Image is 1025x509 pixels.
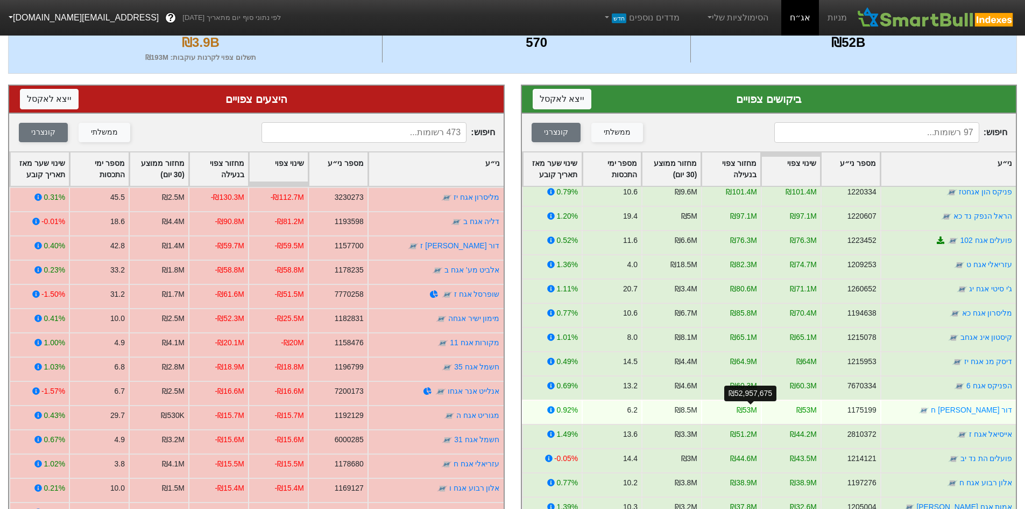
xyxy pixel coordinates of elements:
div: 19.4 [623,211,637,222]
div: -₪15.4M [275,483,304,494]
div: 1192129 [335,410,364,421]
a: דיסק מנ אגח יז [964,357,1012,366]
div: 1260652 [847,283,876,295]
div: Toggle SortBy [821,152,880,186]
div: ₪71.1M [790,283,817,295]
img: tase link [948,454,958,464]
a: אייסיאל אגח ז [969,430,1012,438]
div: 1.11% [556,283,577,295]
div: -₪90.8M [215,216,244,227]
div: -₪18.8M [275,361,304,373]
div: ₪76.3M [790,235,817,246]
div: 6000285 [335,434,364,445]
div: -₪15.4M [215,483,244,494]
a: הסימולציות שלי [701,7,773,29]
div: Toggle SortBy [369,152,504,186]
div: -₪81.2M [275,216,304,227]
img: tase link [957,284,967,295]
div: 1178680 [335,458,364,470]
input: 97 רשומות... [774,122,979,143]
div: ₪8.5M [674,405,697,416]
img: tase link [441,459,452,470]
a: אנלייט אנר אגחו [448,387,500,395]
span: ? [168,11,174,25]
div: 1.02% [44,458,65,470]
button: קונצרני [532,123,581,142]
a: דליה אגח ב [463,217,500,226]
div: 1209253 [847,259,876,270]
div: 4.9 [115,337,125,348]
img: tase link [442,289,453,300]
a: קיסטון אינ אגחב [960,333,1012,341]
div: 1.49% [556,429,577,440]
div: ₪38.9M [730,477,757,489]
div: ביקושים צפויים [533,91,1006,107]
div: -1.57% [41,386,65,397]
div: ₪2.5M [162,192,185,203]
div: ₪4.4M [674,356,697,367]
a: מליסרון אגח יז [454,193,500,201]
div: היצעים צפויים [20,91,493,107]
div: ₪2.5M [162,313,185,324]
div: -₪112.7M [271,192,304,203]
button: ייצא לאקסל [20,89,79,109]
button: ממשלתי [591,123,643,142]
img: SmartBull [856,7,1016,29]
div: -₪59.7M [215,240,244,252]
div: 570 [385,33,688,52]
a: אלון רבוע אגח ו [449,484,500,492]
div: ₪80.6M [730,283,757,295]
span: חיפוש : [774,122,1007,143]
div: 1178235 [335,264,364,276]
div: -₪15.6M [215,434,244,445]
div: ₪52,957,675 [724,386,776,401]
div: -₪15.7M [215,410,244,421]
div: 1223452 [847,235,876,246]
div: 0.52% [556,235,577,246]
div: 13.6 [623,429,637,440]
div: ממשלתי [91,127,118,138]
div: ₪64M [796,356,816,367]
div: Toggle SortBy [583,152,641,186]
img: tase link [953,381,964,392]
div: -₪51.5M [275,289,304,300]
div: 1215953 [847,356,876,367]
div: 0.49% [556,356,577,367]
span: חדש [612,13,626,23]
img: tase link [408,241,419,252]
div: 0.77% [556,477,577,489]
div: Toggle SortBy [130,152,188,186]
div: ממשלתי [604,127,631,138]
img: tase link [442,435,453,445]
div: ₪4.6M [674,380,697,392]
div: Toggle SortBy [702,152,760,186]
a: ג'י סיטי אגח יג [969,284,1012,293]
div: 0.23% [44,264,65,276]
a: שופרסל אגח ז [454,290,500,298]
div: ₪5M [681,211,697,222]
div: ₪3.2M [162,434,185,445]
div: ₪44.6M [730,453,757,464]
div: ₪43.5M [790,453,817,464]
div: -₪18.9M [215,361,244,373]
div: ₪53M [796,405,816,416]
div: 42.8 [110,240,125,252]
div: -₪130.3M [211,192,244,203]
div: -₪16.6M [215,386,244,397]
div: 1193598 [335,216,364,227]
div: 1182831 [335,313,364,324]
div: Toggle SortBy [642,152,701,186]
div: ₪1.5M [162,483,185,494]
div: ₪97.1M [730,211,757,222]
img: tase link [953,260,964,270]
div: -₪25.5M [275,313,304,324]
div: 1.20% [556,211,577,222]
div: 1.00% [44,337,65,348]
div: 1157700 [335,240,364,252]
div: 2810372 [847,429,876,440]
div: 7200173 [335,386,364,397]
div: 1169127 [335,483,364,494]
div: ₪4.1M [162,337,185,348]
div: -₪61.6M [215,289,244,300]
div: ₪60.3M [790,380,817,392]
